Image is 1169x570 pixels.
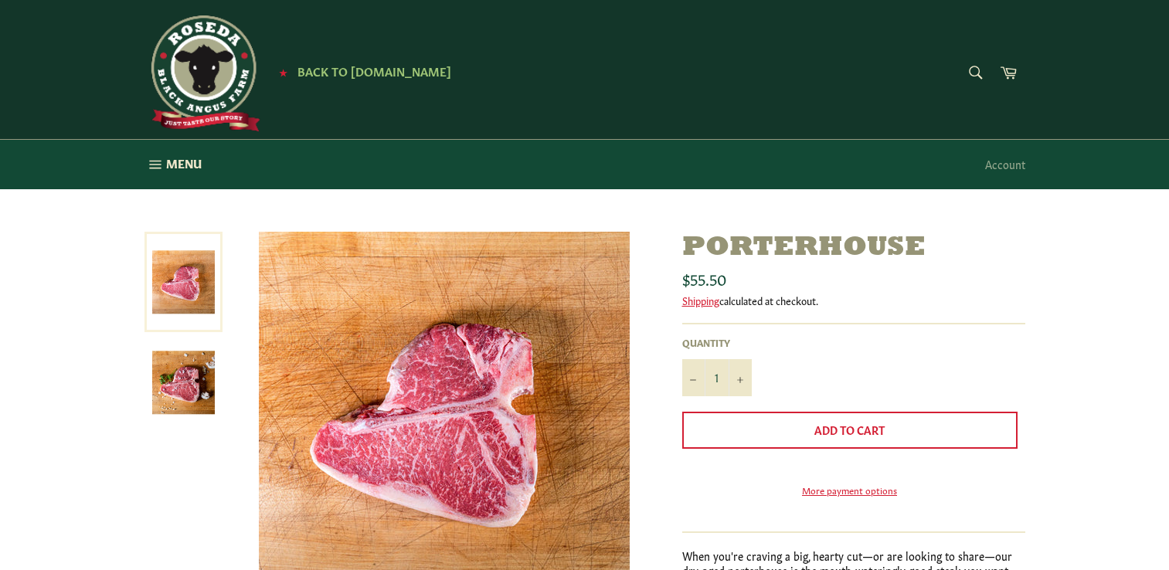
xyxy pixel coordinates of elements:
[729,359,752,396] button: Increase item quantity by one
[279,66,287,78] span: ★
[682,293,1025,307] div: calculated at checkout.
[297,63,451,79] span: Back to [DOMAIN_NAME]
[682,412,1018,449] button: Add to Cart
[977,141,1033,187] a: Account
[814,422,885,437] span: Add to Cart
[682,483,1018,497] a: More payment options
[152,351,215,413] img: Porterhouse
[129,140,217,189] button: Menu
[682,293,719,307] a: Shipping
[682,359,705,396] button: Reduce item quantity by one
[682,267,726,289] span: $55.50
[682,336,752,349] label: Quantity
[271,66,451,78] a: ★ Back to [DOMAIN_NAME]
[682,232,1025,265] h1: Porterhouse
[144,15,260,131] img: Roseda Beef
[166,155,202,171] span: Menu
